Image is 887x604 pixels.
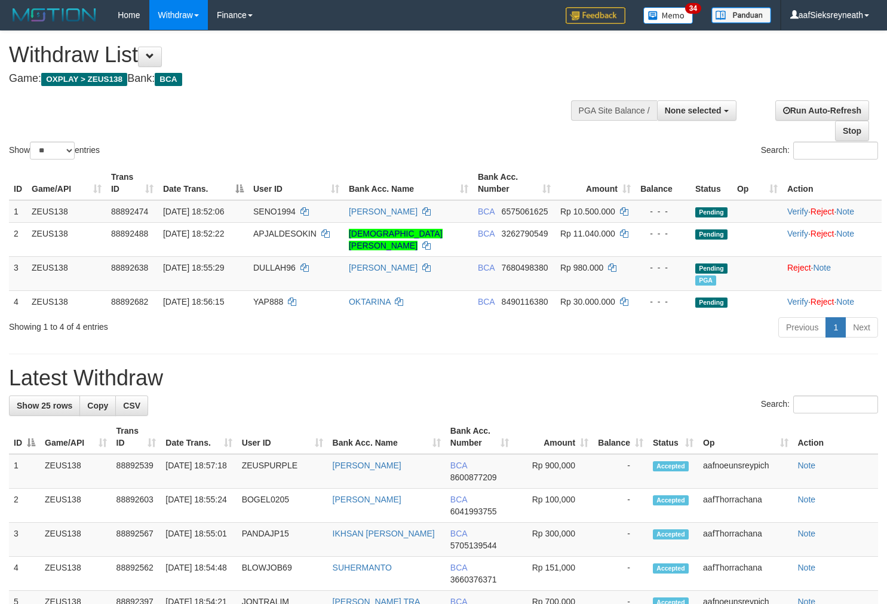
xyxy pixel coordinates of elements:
[695,275,716,286] span: Marked by aafnoeunsreypich
[502,263,548,272] span: Copy 7680498380 to clipboard
[163,297,224,306] span: [DATE] 18:56:15
[112,557,161,591] td: 88892562
[40,523,112,557] td: ZEUS138
[782,290,882,312] td: · ·
[17,401,72,410] span: Show 25 rows
[787,207,808,216] a: Verify
[653,529,689,539] span: Accepted
[27,200,106,223] td: ZEUS138
[836,297,854,306] a: Note
[787,297,808,306] a: Verify
[349,297,391,306] a: OKTARINA
[782,222,882,256] td: · ·
[640,296,686,308] div: - - -
[9,200,27,223] td: 1
[9,420,40,454] th: ID: activate to sort column descending
[237,420,328,454] th: User ID: activate to sort column ascending
[333,461,401,470] a: [PERSON_NAME]
[446,420,514,454] th: Bank Acc. Number: activate to sort column ascending
[825,317,846,338] a: 1
[653,461,689,471] span: Accepted
[782,256,882,290] td: ·
[9,395,80,416] a: Show 25 rows
[514,454,593,489] td: Rp 900,000
[555,166,636,200] th: Amount: activate to sort column ascending
[333,495,401,504] a: [PERSON_NAME]
[793,395,878,413] input: Search:
[698,420,793,454] th: Op: activate to sort column ascending
[9,489,40,523] td: 2
[30,142,75,160] select: Showentries
[9,557,40,591] td: 4
[643,7,693,24] img: Button%20Memo.svg
[40,454,112,489] td: ZEUS138
[566,7,625,24] img: Feedback.jpg
[328,420,446,454] th: Bank Acc. Name: activate to sort column ascending
[253,263,296,272] span: DULLAH96
[775,100,869,121] a: Run Auto-Refresh
[593,454,648,489] td: -
[163,263,224,272] span: [DATE] 18:55:29
[253,297,283,306] span: YAP888
[9,366,878,390] h1: Latest Withdraw
[155,73,182,86] span: BCA
[349,229,443,250] a: [DEMOGRAPHIC_DATA][PERSON_NAME]
[648,420,698,454] th: Status: activate to sort column ascending
[478,229,495,238] span: BCA
[344,166,473,200] th: Bank Acc. Name: activate to sort column ascending
[811,207,834,216] a: Reject
[79,395,116,416] a: Copy
[560,263,603,272] span: Rp 980.000
[40,420,112,454] th: Game/API: activate to sort column ascending
[450,461,467,470] span: BCA
[571,100,657,121] div: PGA Site Balance /
[657,100,736,121] button: None selected
[593,557,648,591] td: -
[40,489,112,523] td: ZEUS138
[253,207,296,216] span: SENO1994
[685,3,701,14] span: 34
[813,263,831,272] a: Note
[111,263,148,272] span: 88892638
[27,166,106,200] th: Game/API: activate to sort column ascending
[502,207,548,216] span: Copy 6575061625 to clipboard
[560,297,615,306] span: Rp 30.000.000
[473,166,555,200] th: Bank Acc. Number: activate to sort column ascending
[698,557,793,591] td: aafThorrachana
[253,229,317,238] span: APJALDESOKIN
[112,420,161,454] th: Trans ID: activate to sort column ascending
[158,166,248,200] th: Date Trans.: activate to sort column descending
[514,557,593,591] td: Rp 151,000
[711,7,771,23] img: panduan.png
[640,262,686,274] div: - - -
[237,557,328,591] td: BLOWJOB69
[732,166,782,200] th: Op: activate to sort column ascending
[112,489,161,523] td: 88892603
[514,523,593,557] td: Rp 300,000
[478,263,495,272] span: BCA
[9,73,579,85] h4: Game: Bank:
[450,473,497,482] span: Copy 8600877209 to clipboard
[27,222,106,256] td: ZEUS138
[811,229,834,238] a: Reject
[653,495,689,505] span: Accepted
[478,207,495,216] span: BCA
[514,420,593,454] th: Amount: activate to sort column ascending
[665,106,722,115] span: None selected
[161,420,237,454] th: Date Trans.: activate to sort column ascending
[333,529,435,538] a: IKHSAN [PERSON_NAME]
[27,290,106,312] td: ZEUS138
[793,420,879,454] th: Action
[9,256,27,290] td: 3
[106,166,158,200] th: Trans ID: activate to sort column ascending
[450,575,497,584] span: Copy 3660376371 to clipboard
[636,166,690,200] th: Balance
[112,454,161,489] td: 88892539
[9,454,40,489] td: 1
[9,6,100,24] img: MOTION_logo.png
[163,207,224,216] span: [DATE] 18:52:06
[695,263,728,274] span: Pending
[698,454,793,489] td: aafnoeunsreypich
[9,166,27,200] th: ID
[87,401,108,410] span: Copy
